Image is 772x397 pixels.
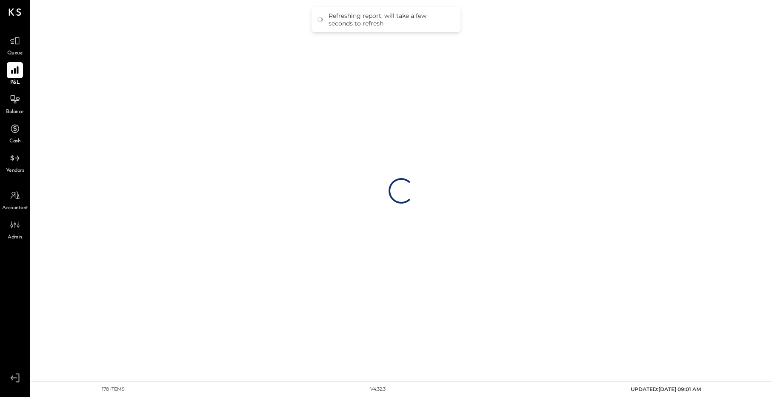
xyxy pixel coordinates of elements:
[102,386,125,393] div: 178 items
[0,217,29,241] a: Admin
[0,33,29,57] a: Queue
[6,167,24,175] span: Vendors
[6,108,24,116] span: Balance
[0,121,29,145] a: Cash
[2,204,28,212] span: Accountant
[0,150,29,175] a: Vendors
[7,50,23,57] span: Queue
[10,79,20,87] span: P&L
[0,62,29,87] a: P&L
[0,187,29,212] a: Accountant
[9,138,20,145] span: Cash
[329,12,452,27] div: Refreshing report, will take a few seconds to refresh
[0,91,29,116] a: Balance
[8,234,22,241] span: Admin
[631,386,701,392] span: UPDATED: [DATE] 09:01 AM
[370,386,386,393] div: v 4.32.3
